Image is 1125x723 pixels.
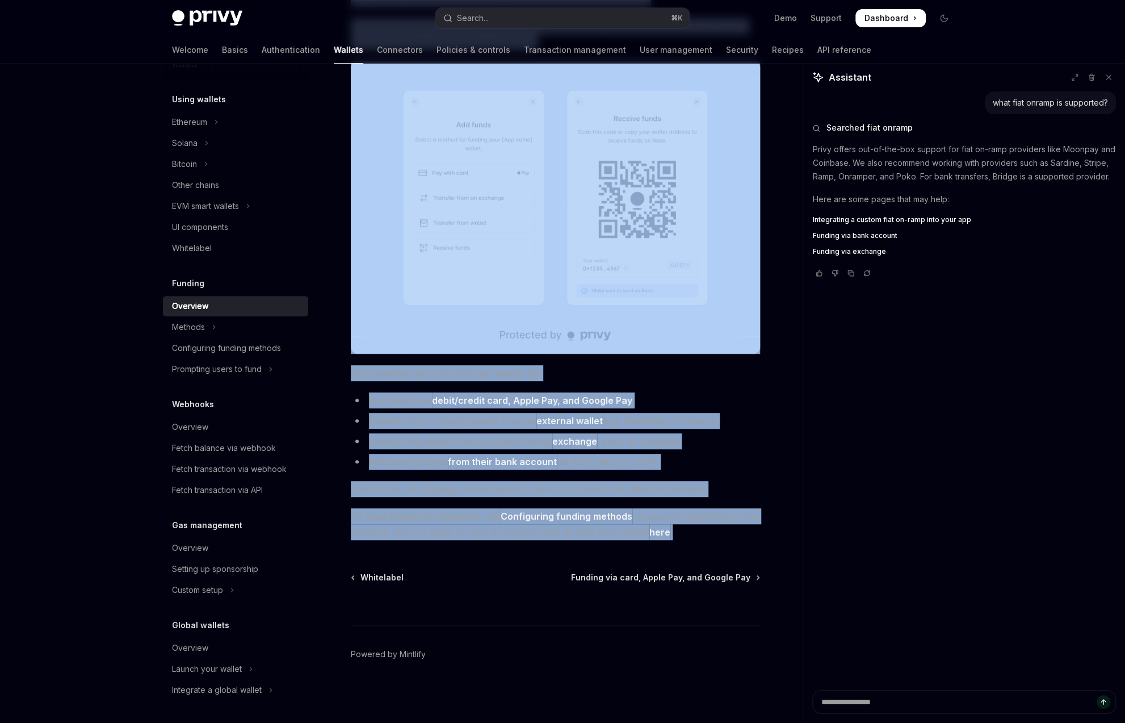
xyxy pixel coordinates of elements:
[172,157,197,171] div: Bitcoin
[172,199,239,213] div: EVM smart wallets
[163,317,308,337] button: Toggle Methods section
[163,638,308,658] a: Overview
[536,415,603,427] a: external wallet
[163,175,308,195] a: Other chains
[571,572,750,583] span: Funding via card, Apple Pay, and Google Pay
[817,36,871,64] a: API reference
[432,395,632,407] a: debit/credit card, Apple Pay, and Google Pay
[172,299,208,313] div: Overview
[163,417,308,437] a: Overview
[163,659,308,679] button: Toggle Launch your wallet section
[826,122,912,133] span: Searched fiat onramp
[993,97,1108,108] div: what fiat onramp is supported?
[432,395,632,406] strong: debit/credit card, Apple Pay, and Google Pay
[163,154,308,174] button: Toggle Bitcoin section
[436,36,510,64] a: Policies & controls
[172,220,228,234] div: UI components
[172,519,242,532] h5: Gas management
[828,70,871,84] span: Assistant
[351,454,760,470] li: withdrawing funds via ACH, wire, or SEPA
[448,456,557,468] a: from their bank account
[163,296,308,316] a: Overview
[172,277,204,290] h5: Funding
[457,11,489,25] div: Search...
[552,436,597,448] a: exchange
[812,231,1116,240] a: Funding via bank account
[864,12,908,24] span: Dashboard
[172,462,287,476] div: Fetch transaction via webhook
[501,511,632,523] a: Configuring funding methods
[172,93,226,106] h5: Using wallets
[812,122,1116,133] button: Searched fiat onramp
[163,238,308,258] a: Whitelabel
[860,268,874,279] button: Reload last chat
[351,649,426,660] a: Powered by Mintlify
[671,14,683,23] span: ⌘ K
[172,420,208,434] div: Overview
[351,481,760,497] span: Continue to the subpages linked above to learn more about the different methods.
[163,133,308,153] button: Toggle Solana section
[172,341,281,355] div: Configuring funding methods
[163,459,308,479] a: Fetch transaction via webhook
[163,680,308,700] button: Toggle Integrate a global wallet section
[172,115,207,129] div: Ethereum
[377,36,423,64] a: Connectors
[812,215,971,224] span: Integrating a custom fiat on-ramp into your app
[262,36,320,64] a: Authentication
[1097,695,1110,709] button: Send message
[812,690,1116,714] textarea: Ask a question...
[640,36,712,64] a: User management
[352,572,404,583] a: Whitelabel
[351,508,760,540] span: To head straight to integration, see . If you are integrating on the frontend, see our guide on h...
[828,268,842,279] button: Vote that response was not good
[172,36,208,64] a: Welcome
[435,8,690,28] button: Open search
[811,12,842,24] a: Support
[536,415,603,427] strong: external wallet
[812,215,1116,224] a: Integrating a custom fiat on-ramp into your app
[351,433,760,449] li: transferring assets from a cryptocurrency , such as Coinbase
[163,359,308,379] button: Toggle Prompting users to fund section
[172,583,223,597] div: Custom setup
[812,247,885,256] span: Funding via exchange
[172,541,208,555] div: Overview
[812,193,1116,206] p: Here are some pages that may help:
[334,36,363,64] a: Wallets
[172,662,242,676] div: Launch your wallet
[163,196,308,216] button: Toggle EVM smart wallets section
[844,268,858,279] button: Copy chat response
[812,247,1116,256] a: Funding via exchange
[172,398,214,411] h5: Webhooks
[163,480,308,500] a: Fetch transaction via API
[571,572,759,583] a: Funding via card, Apple Pay, and Google Pay
[172,683,262,697] div: Integrate a global wallet
[163,580,308,600] button: Toggle Custom setup section
[172,178,219,192] div: Other chains
[772,36,804,64] a: Recipes
[172,562,258,576] div: Setting up sponsorship
[351,413,760,429] li: transferring or bridging assets from an (e.g. MetaMask, Phantom)
[163,112,308,132] button: Toggle Ethereum section
[163,559,308,579] a: Setting up sponsorship
[855,9,926,27] a: Dashboard
[351,365,760,381] span: Privy enables users to fund their wallets by:
[172,10,242,26] img: dark logo
[524,36,626,64] a: Transaction management
[163,438,308,458] a: Fetch balance via webhook
[812,231,897,240] span: Funding via bank account
[172,483,263,497] div: Fetch transaction via API
[172,136,198,150] div: Solana
[172,618,229,632] h5: Global wallets
[172,241,212,255] div: Whitelabel
[812,268,826,279] button: Vote that response was good
[360,572,404,583] span: Whitelabel
[163,338,308,358] a: Configuring funding methods
[163,217,308,237] a: UI components
[172,362,262,376] div: Prompting users to fund
[172,641,208,655] div: Overview
[812,143,1116,183] p: Privy offers out-of-the-box support for fiat on-ramp providers like Moonpay and Coinbase. We also...
[649,526,670,538] a: here
[935,9,953,27] button: Toggle dark mode
[351,392,760,408] li: purchasing via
